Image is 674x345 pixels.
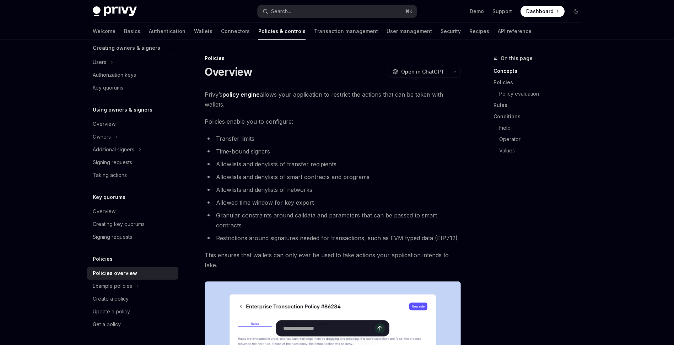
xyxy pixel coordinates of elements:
div: Signing requests [93,233,132,241]
a: Authorization keys [87,69,178,81]
a: Security [441,23,461,40]
div: Get a policy [93,320,121,329]
a: Overview [87,118,178,130]
a: API reference [498,23,532,40]
a: Creating key quorums [87,218,178,231]
span: This ensures that wallets can only ever be used to take actions your application intends to take. [205,250,461,270]
div: Overview [93,120,115,128]
div: Policies overview [93,269,137,277]
a: Get a policy [87,318,178,331]
div: Signing requests [93,158,132,167]
a: Wallets [194,23,212,40]
div: Search... [271,7,291,16]
div: Owners [93,133,111,141]
a: Create a policy [87,292,178,305]
img: dark logo [93,6,137,16]
div: Additional signers [93,145,134,154]
button: Toggle dark mode [570,6,582,17]
h1: Overview [205,65,253,78]
div: Example policies [93,282,132,290]
div: Update a policy [93,307,130,316]
a: Concepts [494,65,587,77]
li: Time-bound signers [205,146,461,156]
li: Transfer limits [205,134,461,144]
a: Update a policy [87,305,178,318]
a: User management [387,23,432,40]
a: Welcome [93,23,115,40]
a: Field [499,122,587,134]
a: Recipes [469,23,489,40]
a: Policies & controls [258,23,306,40]
li: Granular constraints around calldata and parameters that can be passed to smart contracts [205,210,461,230]
button: Search...⌘K [258,5,417,18]
a: Values [499,145,587,156]
li: Allowed time window for key export [205,198,461,207]
a: Connectors [221,23,250,40]
a: Dashboard [521,6,565,17]
h5: Policies [93,255,113,263]
strong: policy engine [222,91,260,98]
span: Privy’s allows your application to restrict the actions that can be taken with wallets. [205,90,461,109]
li: Allowlists and denylists of transfer recipients [205,159,461,169]
a: Operator [499,134,587,145]
a: Key quorums [87,81,178,94]
h5: Key quorums [93,193,125,201]
li: Restrictions around signatures needed for transactions, such as EVM typed data (EIP712) [205,233,461,243]
div: Create a policy [93,295,129,303]
div: Overview [93,207,115,216]
a: Rules [494,99,587,111]
a: Transaction management [314,23,378,40]
a: Support [492,8,512,15]
h5: Using owners & signers [93,106,152,114]
div: Key quorums [93,83,123,92]
div: Creating key quorums [93,220,145,228]
span: ⌘ K [405,9,413,14]
a: Overview [87,205,178,218]
div: Policies [205,55,461,62]
li: Allowlists and denylists of networks [205,185,461,195]
a: Conditions [494,111,587,122]
div: Taking actions [93,171,127,179]
a: Authentication [149,23,185,40]
span: Dashboard [526,8,554,15]
span: Open in ChatGPT [401,68,444,75]
a: Policies overview [87,267,178,280]
a: Taking actions [87,169,178,182]
a: Policies [494,77,587,88]
span: Policies enable you to configure: [205,117,461,126]
div: Users [93,58,106,66]
a: Signing requests [87,231,178,243]
a: Policy evaluation [499,88,587,99]
button: Open in ChatGPT [388,66,449,78]
a: Basics [124,23,140,40]
button: Send message [375,323,385,333]
div: Authorization keys [93,71,136,79]
a: Demo [470,8,484,15]
span: On this page [501,54,533,63]
a: Signing requests [87,156,178,169]
li: Allowlists and denylists of smart contracts and programs [205,172,461,182]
